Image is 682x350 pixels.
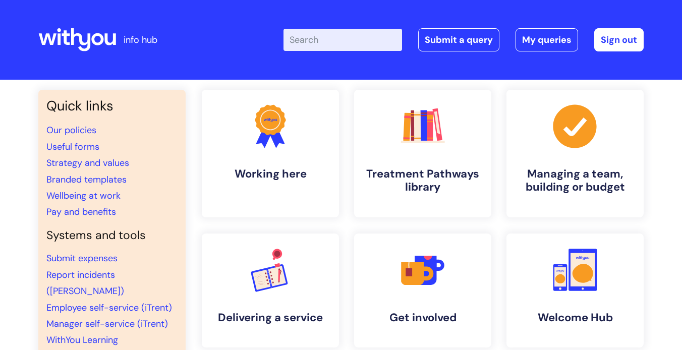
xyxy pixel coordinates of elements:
[506,90,644,217] a: Managing a team, building or budget
[594,28,644,51] a: Sign out
[202,234,339,347] a: Delivering a service
[46,252,118,264] a: Submit expenses
[46,269,124,297] a: Report incidents ([PERSON_NAME])
[46,302,172,314] a: Employee self-service (iTrent)
[46,190,121,202] a: Wellbeing at work
[46,334,118,346] a: WithYou Learning
[46,141,99,153] a: Useful forms
[362,311,483,324] h4: Get involved
[46,173,127,186] a: Branded templates
[46,228,178,243] h4: Systems and tools
[516,28,578,51] a: My queries
[46,206,116,218] a: Pay and benefits
[515,311,636,324] h4: Welcome Hub
[362,167,483,194] h4: Treatment Pathways library
[354,234,491,347] a: Get involved
[506,234,644,347] a: Welcome Hub
[210,311,331,324] h4: Delivering a service
[124,32,157,48] p: info hub
[46,124,96,136] a: Our policies
[202,90,339,217] a: Working here
[210,167,331,181] h4: Working here
[283,28,644,51] div: | -
[354,90,491,217] a: Treatment Pathways library
[46,98,178,114] h3: Quick links
[46,157,129,169] a: Strategy and values
[283,29,402,51] input: Search
[46,318,168,330] a: Manager self-service (iTrent)
[515,167,636,194] h4: Managing a team, building or budget
[418,28,499,51] a: Submit a query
